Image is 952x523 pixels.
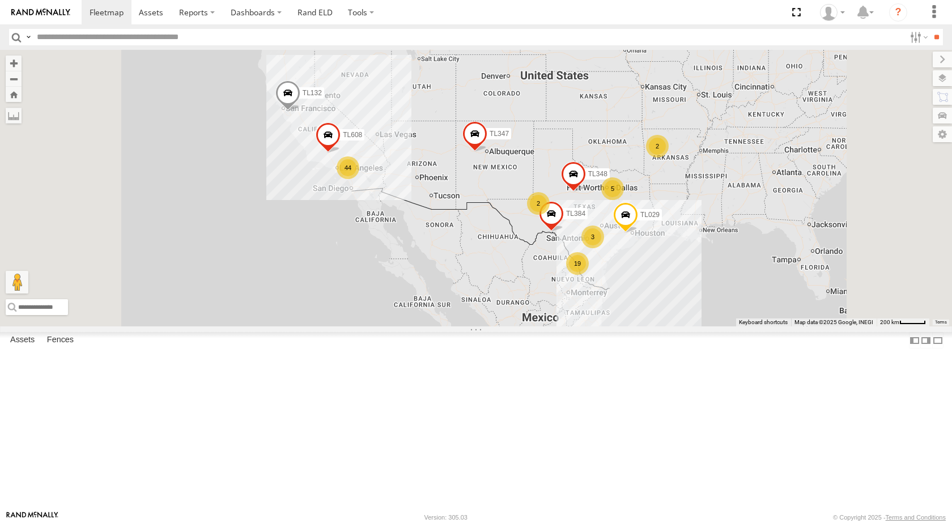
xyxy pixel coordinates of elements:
button: Zoom Home [6,87,22,102]
button: Zoom out [6,71,22,87]
div: 2 [646,135,669,158]
button: Drag Pegman onto the map to open Street View [6,271,28,294]
label: Dock Summary Table to the Right [920,332,932,348]
div: Version: 305.03 [424,514,467,521]
button: Keyboard shortcuts [739,318,788,326]
div: 3 [581,226,604,248]
label: Dock Summary Table to the Left [909,332,920,348]
label: Fences [41,333,79,348]
img: rand-logo.svg [11,8,70,16]
label: Map Settings [933,126,952,142]
span: TL132 [303,89,322,97]
button: Zoom in [6,56,22,71]
i: ? [889,3,907,22]
span: Map data ©2025 Google, INEGI [794,319,873,325]
div: © Copyright 2025 - [833,514,946,521]
button: Map Scale: 200 km per 43 pixels [877,318,929,326]
span: TL608 [343,131,362,139]
label: Measure [6,108,22,124]
span: TL348 [588,170,607,178]
div: 19 [566,252,589,275]
label: Search Filter Options [906,29,930,45]
a: Terms and Conditions [886,514,946,521]
span: TL384 [566,210,585,218]
div: Monica Verdugo [816,4,849,21]
label: Assets [5,333,40,348]
div: 5 [601,177,624,200]
span: TL029 [640,211,660,219]
span: TL347 [490,130,509,138]
div: 44 [337,156,359,179]
label: Search Query [24,29,33,45]
div: 2 [527,192,550,215]
a: Terms [935,320,947,324]
span: 200 km [880,319,899,325]
label: Hide Summary Table [932,332,943,348]
a: Visit our Website [6,512,58,523]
